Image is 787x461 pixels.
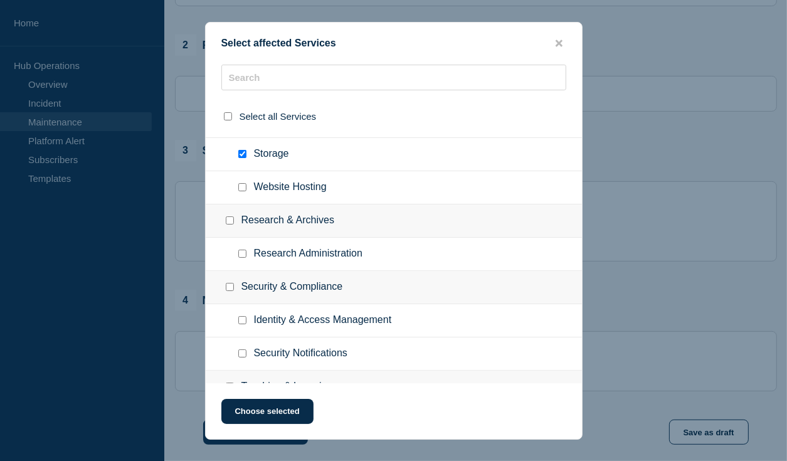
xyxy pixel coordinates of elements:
[238,183,246,191] input: Website Hosting checkbox
[238,250,246,258] input: Research Administration checkbox
[206,204,582,238] div: Research & Archives
[226,283,234,291] input: Security & Compliance checkbox
[206,38,582,50] div: Select affected Services
[238,150,246,158] input: Storage checkbox
[254,181,327,194] span: Website Hosting
[254,347,347,360] span: Security Notifications
[240,111,317,122] span: Select all Services
[552,38,566,50] button: close button
[254,314,392,327] span: Identity & Access Management
[226,383,234,391] input: Teaching & Learning checkbox
[254,148,289,161] span: Storage
[226,216,234,225] input: Research & Archives checkbox
[238,349,246,358] input: Security Notifications checkbox
[238,316,246,324] input: Identity & Access Management checkbox
[221,65,566,90] input: Search
[206,271,582,304] div: Security & Compliance
[221,399,314,424] button: Choose selected
[254,248,362,260] span: Research Administration
[224,112,232,120] input: select all checkbox
[206,371,582,404] div: Teaching & Learning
